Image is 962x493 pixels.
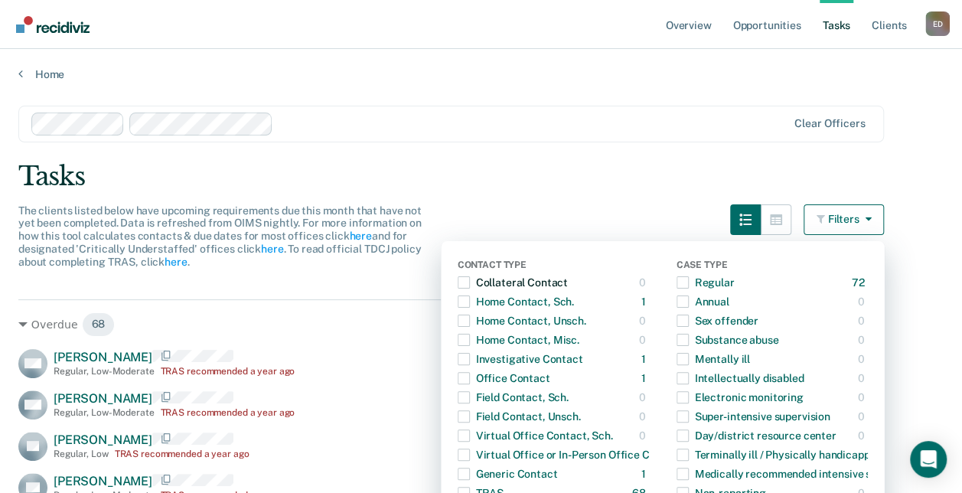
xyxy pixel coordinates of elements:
div: Home Contact, Misc. [458,328,579,352]
div: 72 [852,270,868,295]
div: 0 [639,328,649,352]
div: 0 [858,347,868,371]
div: Home Contact, Unsch. [458,309,586,333]
div: Annual [677,289,729,314]
div: TRAS recommended a year ago [161,366,295,377]
div: 0 [858,289,868,314]
div: 1 [641,462,649,486]
div: Overdue 68 [18,312,884,337]
div: Mentally ill [677,347,750,371]
img: Recidiviz [16,16,90,33]
div: Regular [677,270,735,295]
div: 1 [641,347,649,371]
div: 0 [639,270,649,295]
div: Field Contact, Sch. [458,385,569,410]
div: Virtual Office Contact, Sch. [458,423,613,448]
div: Sex offender [677,309,758,333]
div: 0 [858,309,868,333]
div: Day/district resource center [677,423,836,448]
div: Virtual Office or In-Person Office Contact [458,442,683,467]
div: Contact Type [458,260,649,273]
a: here [349,230,371,242]
div: Generic Contact [458,462,558,486]
div: Terminally ill / Physically handicapped [677,442,882,467]
div: 0 [639,385,649,410]
div: TRAS recommended a year ago [115,449,249,459]
div: Open Intercom Messenger [910,441,947,478]
div: Investigative Contact [458,347,583,371]
div: Collateral Contact [458,270,568,295]
div: Medically recommended intensive supervision [677,462,922,486]
span: The clients listed below have upcoming requirements due this month that have not yet been complet... [18,204,422,268]
div: 0 [858,328,868,352]
div: Substance abuse [677,328,779,352]
div: 0 [639,309,649,333]
div: 0 [858,423,868,448]
button: Filters [804,204,885,235]
div: E D [925,11,950,36]
button: Profile dropdown button [925,11,950,36]
div: 1 [641,289,649,314]
div: 0 [858,366,868,390]
span: [PERSON_NAME] [54,433,152,447]
div: Clear officers [794,117,865,130]
div: Regular , Low [54,449,109,459]
div: Regular , Low-Moderate [54,407,155,418]
a: here [165,256,187,268]
a: here [261,243,283,255]
div: Home Contact, Sch. [458,289,574,314]
div: 1 [641,366,649,390]
div: Intellectually disabled [677,366,804,390]
span: [PERSON_NAME] [54,350,152,364]
div: 0 [858,385,868,410]
a: Home [18,67,944,81]
div: 0 [858,404,868,429]
span: [PERSON_NAME] [54,474,152,488]
div: Case Type [677,260,868,273]
div: Super-intensive supervision [677,404,830,429]
span: 68 [82,312,116,337]
div: Regular , Low-Moderate [54,366,155,377]
div: Electronic monitoring [677,385,804,410]
div: TRAS recommended a year ago [161,407,295,418]
div: 0 [639,404,649,429]
div: Office Contact [458,366,550,390]
div: 0 [639,423,649,448]
span: [PERSON_NAME] [54,391,152,406]
div: Field Contact, Unsch. [458,404,581,429]
div: Tasks [18,161,944,192]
